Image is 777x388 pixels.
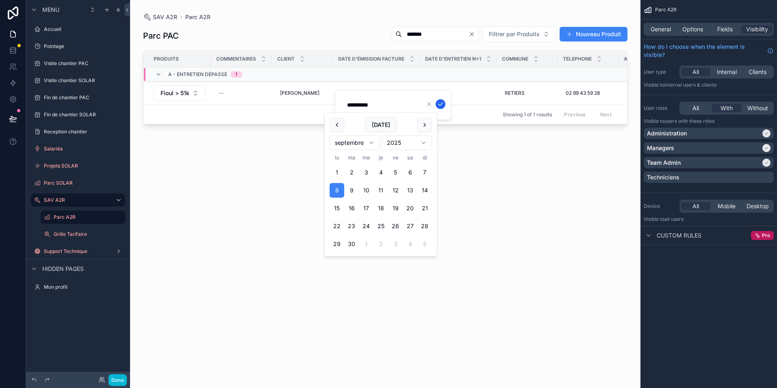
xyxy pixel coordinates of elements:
p: Techniciens [647,173,679,181]
th: lundi [330,153,344,162]
button: mardi 23 septembre 2025 [344,219,359,233]
th: mercredi [359,153,373,162]
span: Clients [749,68,766,76]
span: SAV A2R [153,13,177,21]
span: Internal users & clients [664,82,716,88]
button: lundi 8 septembre 2025, selected [330,183,344,198]
a: Parc SOLAR [31,177,125,190]
button: mercredi 17 septembre 2025 [359,201,373,216]
label: Device [644,203,676,209]
button: dimanche 7 septembre 2025 [417,165,432,180]
button: Clear [469,31,478,37]
label: Reception chantier [44,129,124,135]
span: General [651,25,671,33]
button: mardi 16 septembre 2025 [344,201,359,216]
a: Visite chantier PAC [31,57,125,70]
p: Visible to [644,216,774,222]
div: -- [219,90,224,96]
table: septembre 2025 [330,153,432,251]
span: Date d'émission facture [338,56,404,62]
span: [PERSON_NAME] [280,90,319,96]
span: Commentaires [216,56,256,62]
label: Pointage [44,43,124,50]
label: Support Technique [44,248,112,255]
span: Mobile [718,202,736,210]
button: dimanche 21 septembre 2025 [417,201,432,216]
a: Fin de chantier SOLAR [31,108,125,121]
th: mardi [344,153,359,162]
p: Visible to [644,118,774,124]
a: SAV A2R [31,194,125,207]
button: Done [109,374,127,386]
a: SAV A2R [143,13,177,21]
span: [STREET_ADDRESS] [627,90,673,96]
a: Reception chantier [31,125,125,138]
button: samedi 6 septembre 2025 [403,165,417,180]
button: samedi 27 septembre 2025 [403,219,417,233]
a: Pointage [31,40,125,53]
span: Hidden pages [42,265,84,273]
label: Parc A2R [54,214,120,220]
span: Client [277,56,295,62]
a: Grille Tarifaire [41,228,125,241]
span: Internal [717,68,737,76]
button: mardi 2 septembre 2025 [344,165,359,180]
span: Menu [42,6,59,14]
button: Select Button [482,26,556,42]
button: samedi 20 septembre 2025 [403,201,417,216]
button: dimanche 28 septembre 2025 [417,219,432,233]
div: 1 [235,71,237,78]
label: Visite chantier SOLAR [44,77,124,84]
span: Filtrer par Produits [489,30,540,38]
span: All [692,202,699,210]
button: jeudi 18 septembre 2025 [373,201,388,216]
span: Options [682,25,703,33]
span: Fields [717,25,733,33]
button: vendredi 19 septembre 2025 [388,201,403,216]
button: dimanche 14 septembre 2025 [417,183,432,198]
button: vendredi 26 septembre 2025 [388,219,403,233]
a: Visite chantier SOLAR [31,74,125,87]
span: Custom rules [657,231,701,240]
label: Mon profil [44,284,124,290]
span: all users [664,216,684,222]
button: samedi 13 septembre 2025 [403,183,417,198]
span: Pro [762,232,770,239]
a: Support Technique [31,245,125,258]
span: Visibility [746,25,768,33]
button: dimanche 5 octobre 2025 [417,237,432,251]
a: Projets SOLAR [31,159,125,172]
span: a - entretien dépassé [168,71,227,78]
a: Salariés [31,142,125,155]
button: mardi 9 septembre 2025 [344,183,359,198]
button: jeudi 2 octobre 2025 [373,237,388,251]
span: How do I choose when the element is visible? [644,43,764,59]
p: Administration [647,129,687,137]
button: jeudi 25 septembre 2025 [373,219,388,233]
th: vendredi [388,153,403,162]
span: Commune [502,56,528,62]
button: mercredi 1 octobre 2025 [359,237,373,251]
th: dimanche [417,153,432,162]
button: mercredi 24 septembre 2025 [359,219,373,233]
a: How do I choose when the element is visible? [644,43,774,59]
span: Fioul > 51kw [161,89,189,97]
span: Showing 1 of 1 results [503,111,552,118]
span: Telephone [563,56,592,62]
p: Team Admin [647,159,681,167]
button: vendredi 5 septembre 2025 [388,165,403,180]
span: With [721,104,733,112]
a: Parc A2R [185,13,211,21]
button: mercredi 3 septembre 2025 [359,165,373,180]
a: Mon profil [31,281,125,294]
button: [DATE] [365,118,397,132]
a: Parc A2R [41,211,125,224]
span: Adresse [624,56,647,62]
label: User roles [644,105,676,111]
button: Nouveau Produit [560,27,627,41]
p: Visible to [644,82,774,88]
label: SAV A2R [44,197,109,203]
h1: Parc PAC [143,30,179,41]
